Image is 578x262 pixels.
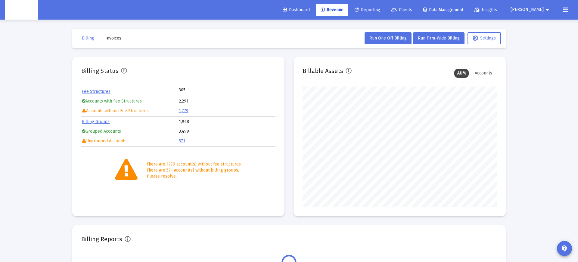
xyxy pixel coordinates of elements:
[147,173,242,179] div: Please resolve.
[365,32,412,44] button: Run One Off Billing
[473,36,496,41] span: Settings
[82,106,178,115] td: Accounts without Fee Structures
[82,137,178,146] td: Ungrouped Accounts
[470,4,502,16] a: Insights
[81,66,119,76] h2: Billing Status
[179,97,275,106] td: 2,291
[82,97,178,106] td: Accounts with Fee Structures
[369,36,407,41] span: Run One Off Billing
[179,127,275,136] td: 3,499
[82,36,94,41] span: Billing
[387,4,417,16] a: Clients
[283,7,310,12] span: Dashboard
[511,7,544,12] span: [PERSON_NAME]
[316,4,348,16] a: Revenue
[418,4,468,16] a: Data Management
[81,234,122,244] h2: Billing Reports
[179,138,185,144] a: 571
[179,108,188,113] a: 1,779
[77,32,99,44] button: Billing
[413,32,465,44] button: Run Firm-Wide Billing
[355,7,380,12] span: Reporting
[561,245,568,252] mat-icon: contact_support
[503,4,558,16] button: [PERSON_NAME]
[9,4,33,16] img: Dashboard
[179,117,275,126] td: 1,948
[474,7,497,12] span: Insights
[82,89,110,94] a: Fee Structures
[101,32,126,44] button: Invoices
[147,161,242,167] div: There are 1779 account(s) without fee structures.
[544,4,551,16] mat-icon: arrow_drop_down
[454,69,469,78] div: AUM
[472,69,495,78] div: Accounts
[350,4,385,16] a: Reporting
[82,119,110,124] a: Billing Groups
[468,32,501,44] button: Settings
[278,4,315,16] a: Dashboard
[303,66,343,76] h2: Billable Assets
[391,7,412,12] span: Clients
[179,87,227,93] td: 305
[418,36,460,41] span: Run Firm-Wide Billing
[321,7,343,12] span: Revenue
[105,36,121,41] span: Invoices
[82,127,178,136] td: Grouped Accounts
[423,7,463,12] span: Data Management
[147,167,242,173] div: There are 571 account(s) without billing groups.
